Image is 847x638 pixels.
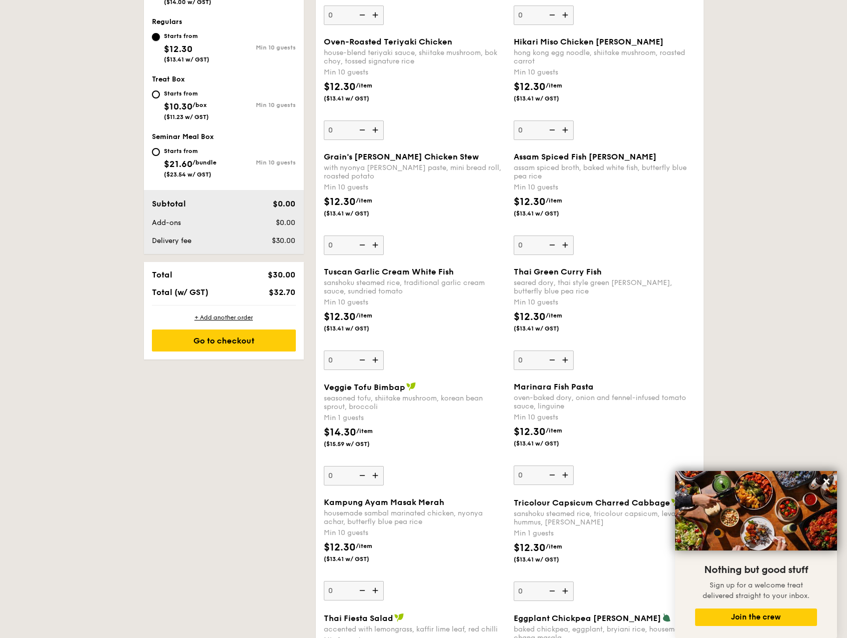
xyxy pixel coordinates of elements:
[559,465,574,484] img: icon-add.58712e84.svg
[546,82,562,89] span: /item
[152,329,296,351] div: Go to checkout
[324,267,454,276] span: Tuscan Garlic Cream White Fish
[356,542,372,549] span: /item
[356,197,372,204] span: /item
[559,350,574,369] img: icon-add.58712e84.svg
[324,94,392,102] span: ($13.41 w/ GST)
[559,5,574,24] img: icon-add.58712e84.svg
[369,581,384,600] img: icon-add.58712e84.svg
[152,75,185,83] span: Treat Box
[276,218,295,227] span: $0.00
[324,67,506,77] div: Min 10 guests
[514,350,574,370] input: Thai Green Curry Fishseared dory, thai style green [PERSON_NAME], butterfly blue pea riceMin 10 g...
[324,163,506,180] div: with nyonya [PERSON_NAME] paste, mini bread roll, roasted potato
[164,32,209,40] div: Starts from
[546,312,562,319] span: /item
[514,311,546,323] span: $12.30
[369,5,384,24] img: icon-add.58712e84.svg
[544,581,559,600] img: icon-reduce.1d2dbef1.svg
[406,382,416,391] img: icon-vegan.f8ff3823.svg
[354,581,369,600] img: icon-reduce.1d2dbef1.svg
[704,564,808,576] span: Nothing but good stuff
[514,5,574,25] input: $12.30($13.41 w/ GST)
[164,158,192,169] span: $21.60
[675,471,837,550] img: DSC07876-Edit02-Large.jpeg
[324,235,384,255] input: Grain's [PERSON_NAME] Chicken Stewwith nyonya [PERSON_NAME] paste, mini bread roll, roasted potat...
[224,101,296,108] div: Min 10 guests
[324,466,384,485] input: Veggie Tofu Bimbapseasoned tofu, shiitake mushroom, korean bean sprout, broccoliMin 1 guests$14.3...
[514,555,582,563] span: ($13.41 w/ GST)
[544,5,559,24] img: icon-reduce.1d2dbef1.svg
[324,581,384,600] input: Kampung Ayam Masak Merahhousemade sambal marinated chicken, nyonya achar, butterfly blue pea rice...
[514,465,574,485] input: Marinara Fish Pastaoven-baked dory, onion and fennel-infused tomato sauce, linguineMin 10 guests$...
[514,324,582,332] span: ($13.41 w/ GST)
[354,350,369,369] img: icon-reduce.1d2dbef1.svg
[544,235,559,254] img: icon-reduce.1d2dbef1.svg
[324,350,384,370] input: Tuscan Garlic Cream White Fishsanshoku steamed rice, traditional garlic cream sauce, sundried tom...
[546,197,562,204] span: /item
[268,270,295,279] span: $30.00
[514,163,696,180] div: assam spiced broth, baked white fish, butterfly blue pea rice
[354,235,369,254] img: icon-reduce.1d2dbef1.svg
[369,235,384,254] img: icon-add.58712e84.svg
[164,171,211,178] span: ($23.54 w/ GST)
[671,497,681,506] img: icon-vegan.f8ff3823.svg
[356,312,372,319] span: /item
[324,497,444,507] span: Kampung Ayam Masak Merah
[514,382,594,391] span: Marinara Fish Pasta
[369,120,384,139] img: icon-add.58712e84.svg
[324,541,356,553] span: $12.30
[152,90,160,98] input: Starts from$10.30/box($11.23 w/ GST)Min 10 guests
[546,427,562,434] span: /item
[152,270,172,279] span: Total
[324,394,506,411] div: seasoned tofu, shiitake mushroom, korean bean sprout, broccoli
[152,17,182,26] span: Regulars
[514,528,696,538] div: Min 1 guests
[164,147,216,155] div: Starts from
[324,182,506,192] div: Min 10 guests
[324,426,356,438] span: $14.30
[354,5,369,24] img: icon-reduce.1d2dbef1.svg
[324,152,479,161] span: Grain's [PERSON_NAME] Chicken Stew
[192,101,207,108] span: /box
[514,412,696,422] div: Min 10 guests
[514,426,546,438] span: $12.30
[324,613,393,623] span: Thai Fiesta Salad
[514,48,696,65] div: hong kong egg noodle, shiitake mushroom, roasted carrot
[514,152,657,161] span: Assam Spiced Fish [PERSON_NAME]
[514,196,546,208] span: $12.30
[324,278,506,295] div: sanshoku steamed rice, traditional garlic cream sauce, sundried tomato
[514,267,602,276] span: Thai Green Curry Fish
[514,94,582,102] span: ($13.41 w/ GST)
[514,439,582,447] span: ($13.41 w/ GST)
[324,440,392,448] span: ($15.59 w/ GST)
[324,555,392,563] span: ($13.41 w/ GST)
[354,466,369,485] img: icon-reduce.1d2dbef1.svg
[394,613,404,622] img: icon-vegan.f8ff3823.svg
[272,236,295,245] span: $30.00
[164,101,192,112] span: $10.30
[559,120,574,139] img: icon-add.58712e84.svg
[514,393,696,410] div: oven-baked dory, onion and fennel-infused tomato sauce, linguine
[514,278,696,295] div: seared dory, thai style green [PERSON_NAME], butterfly blue pea rice
[324,196,356,208] span: $12.30
[324,324,392,332] span: ($13.41 w/ GST)
[324,37,452,46] span: Oven-Roasted Teriyaki Chicken
[559,581,574,600] img: icon-add.58712e84.svg
[324,297,506,307] div: Min 10 guests
[164,43,192,54] span: $12.30
[273,199,295,208] span: $0.00
[152,199,186,208] span: Subtotal
[369,350,384,369] img: icon-add.58712e84.svg
[695,608,817,626] button: Join the crew
[152,287,208,297] span: Total (w/ GST)
[546,543,562,550] span: /item
[324,528,506,538] div: Min 10 guests
[324,382,405,392] span: Veggie Tofu Bimbap
[269,287,295,297] span: $32.70
[152,313,296,321] div: + Add another order
[324,48,506,65] div: house-blend teriyaki sauce, shiitake mushroom, bok choy, tossed signature rice
[514,67,696,77] div: Min 10 guests
[369,466,384,485] img: icon-add.58712e84.svg
[224,44,296,51] div: Min 10 guests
